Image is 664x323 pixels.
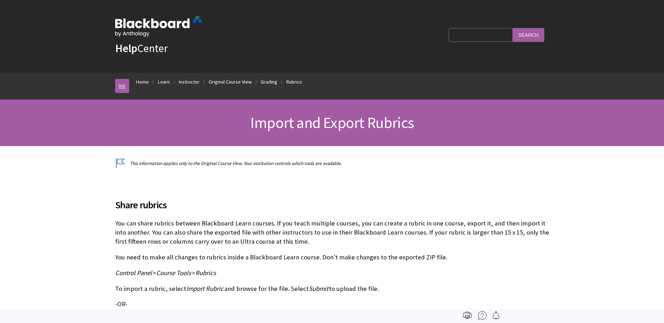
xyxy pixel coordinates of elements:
a: HelpCenter [115,41,168,55]
img: Print [463,311,471,320]
img: Follow this page [492,311,500,320]
p: You need to make all changes to rubrics inside a Blackboard Learn course. Don't make changes to t... [115,253,549,262]
a: Learn [158,78,170,86]
strong: Help [115,41,137,55]
p: > > [115,268,549,278]
p: To import a rubric, select and browse for the file. Select to upload the file. [115,284,549,293]
span: Share rubrics [115,198,549,212]
input: Search [513,28,544,42]
span: Course Tools [156,269,191,277]
span: Rubrics [195,269,216,277]
p: You can share rubrics between Blackboard Learn courses. If you teach multiple courses, you can cr... [115,219,549,246]
a: Instructor [179,78,200,86]
span: Import Rubric [186,285,224,293]
p: This information applies only to the Original Course View. Your institution controls which tools ... [115,160,549,167]
span: Control Panel [115,269,152,277]
img: Blackboard by Anthology [115,16,203,37]
a: Grading [261,78,277,86]
a: Home [136,78,149,86]
span: Submit [309,285,328,293]
span: Import and Export Rubrics [250,113,414,132]
a: Rubrics [286,78,302,86]
p: -OR- [115,300,549,309]
a: Original Course View [209,78,252,86]
img: More help [478,311,487,320]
